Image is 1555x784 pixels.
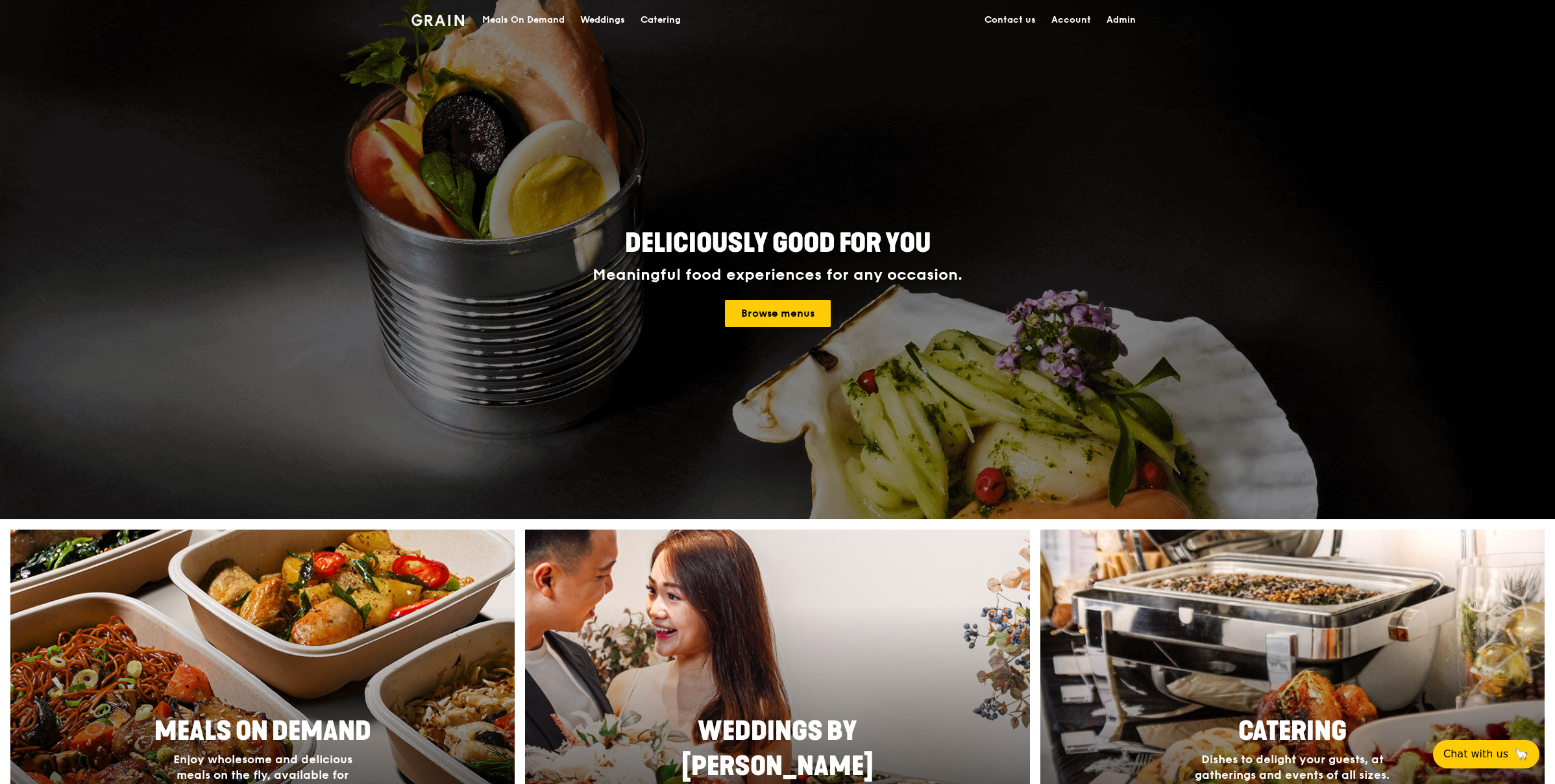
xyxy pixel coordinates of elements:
div: Meals On Demand [482,1,565,40]
a: Account [1044,1,1099,40]
div: Catering [641,1,681,40]
button: Chat with us🦙 [1433,740,1539,768]
span: Dishes to delight your guests, at gatherings and events of all sizes. [1195,752,1390,782]
span: Weddings by [PERSON_NAME] [681,716,874,782]
a: Admin [1099,1,1144,40]
a: Contact us [977,1,1044,40]
img: Grain [411,14,464,26]
span: 🦙 [1513,746,1529,762]
a: Weddings [572,1,633,40]
a: Browse menus [725,300,831,327]
div: Meaningful food experiences for any occasion. [544,266,1011,284]
span: Catering [1238,716,1347,747]
div: Weddings [580,1,625,40]
span: Meals On Demand [154,716,371,747]
span: Deliciously good for you [625,228,931,259]
span: Chat with us [1443,746,1508,762]
a: Catering [633,1,689,40]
